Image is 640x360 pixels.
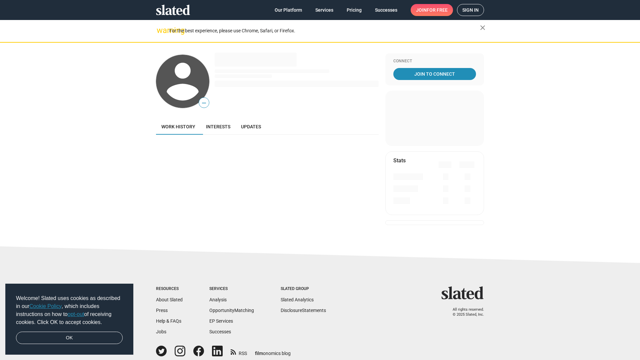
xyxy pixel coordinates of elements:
[236,119,266,135] a: Updates
[310,4,339,16] a: Services
[16,332,123,344] a: dismiss cookie message
[209,318,233,324] a: EP Services
[156,286,183,292] div: Resources
[416,4,448,16] span: Join
[209,308,254,313] a: OpportunityMatching
[411,4,453,16] a: Joinfor free
[16,294,123,326] span: Welcome! Slated uses cookies as described in our , which includes instructions on how to of recei...
[479,24,487,32] mat-icon: close
[156,308,168,313] a: Press
[446,307,484,317] p: All rights reserved. © 2025 Slated, Inc.
[209,329,231,334] a: Successes
[156,329,166,334] a: Jobs
[201,119,236,135] a: Interests
[209,286,254,292] div: Services
[255,351,263,356] span: film
[199,99,209,107] span: —
[370,4,403,16] a: Successes
[393,68,476,80] a: Join To Connect
[462,4,479,16] span: Sign in
[68,311,84,317] a: opt-out
[393,59,476,64] div: Connect
[341,4,367,16] a: Pricing
[161,124,195,129] span: Work history
[281,297,314,302] a: Slated Analytics
[281,286,326,292] div: Slated Group
[241,124,261,129] span: Updates
[255,345,291,357] a: filmonomics blog
[375,4,397,16] span: Successes
[281,308,326,313] a: DisclosureStatements
[427,4,448,16] span: for free
[231,346,247,357] a: RSS
[315,4,333,16] span: Services
[395,68,475,80] span: Join To Connect
[206,124,230,129] span: Interests
[156,297,183,302] a: About Slated
[156,119,201,135] a: Work history
[156,318,181,324] a: Help & FAQs
[347,4,362,16] span: Pricing
[157,26,165,34] mat-icon: warning
[393,157,406,164] mat-card-title: Stats
[269,4,307,16] a: Our Platform
[169,26,480,35] div: For the best experience, please use Chrome, Safari, or Firefox.
[457,4,484,16] a: Sign in
[29,303,62,309] a: Cookie Policy
[209,297,227,302] a: Analysis
[275,4,302,16] span: Our Platform
[5,284,133,355] div: cookieconsent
